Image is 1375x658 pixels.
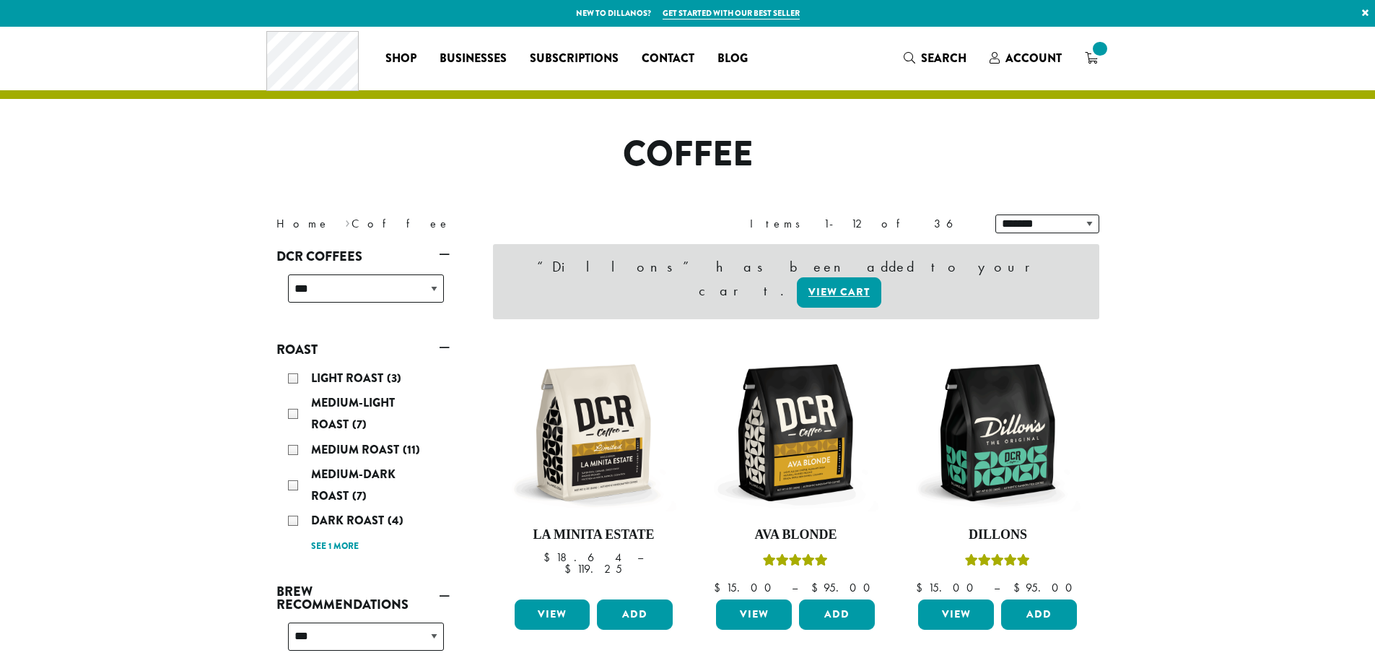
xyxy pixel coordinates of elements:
[276,215,666,233] nav: Breadcrumb
[1001,599,1077,630] button: Add
[792,580,798,595] span: –
[266,134,1110,176] h1: Coffee
[921,50,966,66] span: Search
[1005,50,1062,66] span: Account
[311,441,403,458] span: Medium Roast
[276,579,450,617] a: Brew Recommendations
[642,50,694,68] span: Contact
[915,350,1081,516] img: DCR-12oz-Dillons-Stock-scaled.png
[915,350,1081,594] a: DillonsRated 5.00 out of 5
[1013,580,1026,595] span: $
[440,50,507,68] span: Businesses
[712,350,878,516] img: DCR-12oz-Ava-Blonde-Stock-scaled.png
[714,580,726,595] span: $
[403,441,420,458] span: (11)
[374,47,428,70] a: Shop
[544,550,624,565] bdi: 18.64
[530,50,619,68] span: Subscriptions
[352,416,367,433] span: (7)
[311,394,395,433] span: Medium-Light Roast
[597,599,673,630] button: Add
[511,527,677,543] h4: La Minita Estate
[918,599,994,630] a: View
[544,550,556,565] span: $
[637,550,643,565] span: –
[388,512,403,529] span: (4)
[311,370,387,386] span: Light Roast
[811,580,824,595] span: $
[799,599,875,630] button: Add
[712,527,878,543] h4: Ava Blonde
[797,277,881,308] a: View cart
[311,512,388,529] span: Dark Roast
[387,370,401,386] span: (3)
[493,244,1099,319] div: “Dillons” has been added to your cart.
[712,350,878,594] a: Ava BlondeRated 5.00 out of 5
[916,580,980,595] bdi: 15.00
[916,580,928,595] span: $
[892,46,978,70] a: Search
[763,552,828,573] div: Rated 5.00 out of 5
[564,561,622,576] bdi: 119.25
[385,50,416,68] span: Shop
[511,350,677,594] a: La Minita Estate
[1013,580,1079,595] bdi: 95.00
[717,50,748,68] span: Blog
[276,244,450,269] a: DCR Coffees
[352,488,367,504] span: (7)
[965,552,1030,573] div: Rated 5.00 out of 5
[311,540,359,554] a: See 1 more
[994,580,1000,595] span: –
[276,269,450,320] div: DCR Coffees
[515,599,590,630] a: View
[510,350,676,516] img: DCR-12oz-La-Minita-Estate-Stock-scaled.png
[915,527,1081,543] h4: Dillons
[564,561,577,576] span: $
[750,215,974,233] div: Items 1-12 of 36
[714,580,778,595] bdi: 15.00
[276,216,330,231] a: Home
[276,362,450,562] div: Roast
[345,210,350,233] span: ›
[663,7,800,20] a: Get started with our best seller
[716,599,792,630] a: View
[276,337,450,362] a: Roast
[811,580,877,595] bdi: 95.00
[311,466,396,504] span: Medium-Dark Roast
